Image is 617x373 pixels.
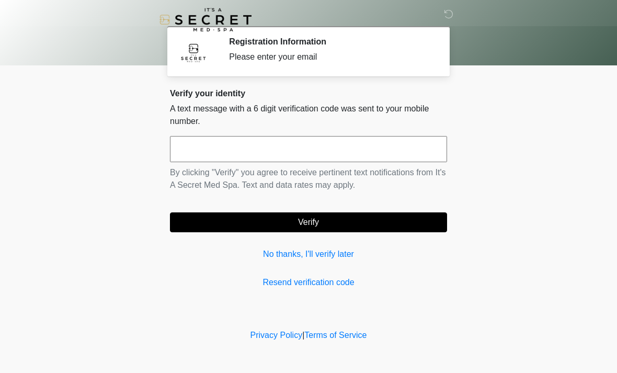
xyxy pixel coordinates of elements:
[170,276,447,289] a: Resend verification code
[170,103,447,128] p: A text message with a 6 digit verification code was sent to your mobile number.
[170,212,447,232] button: Verify
[170,88,447,98] h2: Verify your identity
[304,331,367,340] a: Terms of Service
[178,37,209,68] img: Agent Avatar
[170,166,447,191] p: By clicking "Verify" you agree to receive pertinent text notifications from It's A Secret Med Spa...
[250,331,303,340] a: Privacy Policy
[170,248,447,261] a: No thanks, I'll verify later
[229,51,431,63] div: Please enter your email
[229,37,431,47] h2: Registration Information
[302,331,304,340] a: |
[159,8,252,31] img: It's A Secret Med Spa Logo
